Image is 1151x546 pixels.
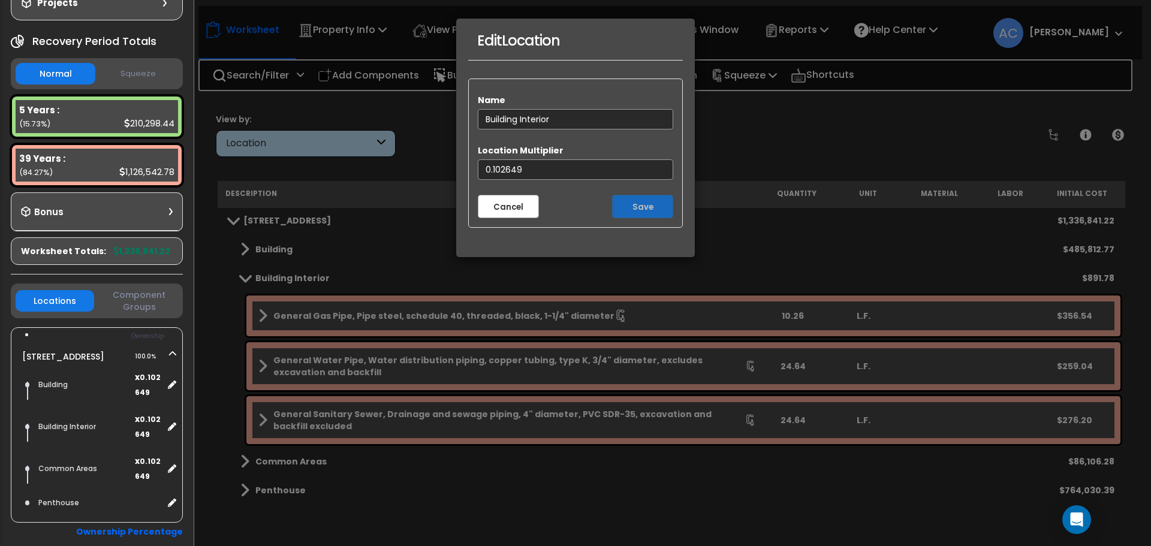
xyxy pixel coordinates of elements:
[478,109,673,129] input: Enter name
[478,144,564,156] label: Location Multiplier
[135,455,161,482] b: x
[32,35,156,47] h4: Recovery Period Totals
[35,378,135,392] div: Building
[119,165,174,178] div: 1,126,542.78
[477,31,674,51] h4: Edit Location
[35,496,163,510] div: Penthouse
[16,63,95,85] button: Normal
[135,412,163,442] span: location multiplier
[19,152,65,165] b: 39 Years :
[35,329,182,343] div: Ownership
[135,454,163,484] span: location multiplier
[135,415,161,439] small: 0.102649
[114,245,170,257] b: 1,336,841.22
[135,371,161,398] b: x
[135,413,161,440] b: x
[135,370,163,400] span: location multiplier
[135,349,167,364] span: 100.0%
[98,64,178,85] button: Squeeze
[16,290,94,312] button: Locations
[19,104,59,116] b: 5 Years :
[478,94,505,106] label: Name
[478,159,673,180] input: Enter multiplier
[124,117,174,129] div: 210,298.44
[19,119,50,129] small: 15.730996086431267%
[612,195,673,218] button: Save
[76,526,183,538] b: Ownership Percentage
[21,245,106,257] span: Worksheet Totals:
[1062,505,1091,534] div: Open Intercom Messenger
[19,167,53,177] small: 84.26900391356874%
[478,195,539,218] button: Cancel
[22,351,104,363] a: [STREET_ADDRESS]
[35,420,135,434] div: Building Interior
[135,457,161,481] small: 0.102649
[100,288,179,313] button: Component Groups
[34,207,64,218] h3: Bonus
[135,373,161,397] small: 0.102649
[35,461,135,476] div: Common Areas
